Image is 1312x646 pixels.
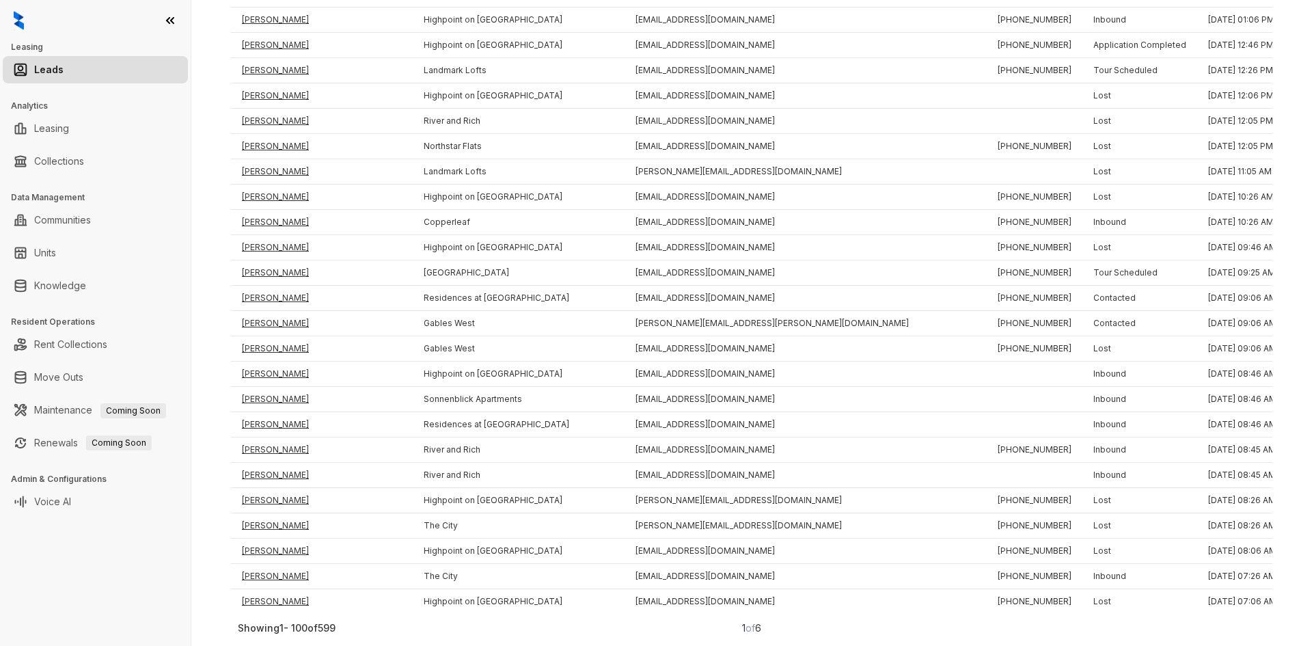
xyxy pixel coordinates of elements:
td: Inbound [1082,564,1197,589]
td: Lost [1082,336,1197,362]
a: Communities [34,206,91,234]
td: [PHONE_NUMBER] [987,58,1082,83]
td: [EMAIL_ADDRESS][DOMAIN_NAME] [625,235,987,260]
td: [EMAIL_ADDRESS][DOMAIN_NAME] [625,438,987,463]
td: Inbound [1082,210,1197,235]
td: [EMAIL_ADDRESS][DOMAIN_NAME] [625,83,987,109]
td: Inbound [1082,362,1197,387]
li: Renewals [3,429,188,457]
td: Highpoint on [GEOGRAPHIC_DATA] [413,185,625,210]
td: [PERSON_NAME] [231,235,413,260]
h3: Resident Operations [11,316,191,328]
li: Rent Collections [3,331,188,358]
td: [PHONE_NUMBER] [987,8,1082,33]
td: [PERSON_NAME] [231,589,413,615]
td: Inbound [1082,8,1197,33]
td: Highpoint on [GEOGRAPHIC_DATA] [413,539,625,564]
td: The City [413,564,625,589]
td: [PERSON_NAME] [231,564,413,589]
td: [GEOGRAPHIC_DATA] [413,260,625,286]
td: [DATE] 10:26 AM (EDT) [1197,210,1312,235]
td: River and Rich [413,109,625,134]
td: [DATE] 09:06 AM (EDT) [1197,311,1312,336]
td: [PHONE_NUMBER] [987,564,1082,589]
td: [PERSON_NAME][EMAIL_ADDRESS][DOMAIN_NAME] [625,159,987,185]
td: Tour Scheduled [1082,260,1197,286]
td: [PERSON_NAME] [231,159,413,185]
li: Communities [3,206,188,234]
li: Leasing [3,115,188,142]
a: Knowledge [34,272,86,299]
td: [EMAIL_ADDRESS][DOMAIN_NAME] [625,8,987,33]
span: Coming Soon [86,435,152,450]
td: [DATE] 08:45 AM (EDT) [1197,463,1312,488]
td: [DATE] 08:45 AM (EDT) [1197,438,1312,463]
td: [PERSON_NAME] [231,336,413,362]
td: Tour Scheduled [1082,58,1197,83]
td: [PERSON_NAME] [231,58,413,83]
td: [DATE] 12:05 PM (EDT) [1197,109,1312,134]
td: [PERSON_NAME] [231,463,413,488]
a: Move Outs [34,364,83,391]
td: [PHONE_NUMBER] [987,134,1082,159]
td: [DATE] 01:06 PM (EDT) [1197,8,1312,33]
td: Highpoint on [GEOGRAPHIC_DATA] [413,362,625,387]
td: River and Rich [413,463,625,488]
td: [PERSON_NAME] [231,488,413,513]
td: [PERSON_NAME] [231,362,413,387]
td: [PERSON_NAME] [231,513,413,539]
td: Landmark Lofts [413,159,625,185]
td: Gables West [413,311,625,336]
a: Units [34,239,56,267]
td: [PHONE_NUMBER] [987,210,1082,235]
td: River and Rich [413,438,625,463]
td: [DATE] 09:25 AM (AST) [1197,260,1312,286]
td: [PHONE_NUMBER] [987,438,1082,463]
td: [EMAIL_ADDRESS][DOMAIN_NAME] [625,463,987,488]
h3: Admin & Configurations [11,473,191,485]
td: [DATE] 12:05 PM (EDT) [1197,134,1312,159]
td: [EMAIL_ADDRESS][DOMAIN_NAME] [625,539,987,564]
td: [PERSON_NAME] [231,311,413,336]
div: Showing 1 - 100 of 599 [238,622,729,634]
td: [DATE] 08:46 AM (EDT) [1197,412,1312,438]
td: [PERSON_NAME] [231,260,413,286]
td: [DATE] 12:46 PM (EDT) [1197,33,1312,58]
td: [PERSON_NAME] [231,210,413,235]
td: [DATE] 09:46 AM (EDT) [1197,235,1312,260]
h3: Analytics [11,100,191,112]
td: Lost [1082,513,1197,539]
td: [EMAIL_ADDRESS][DOMAIN_NAME] [625,210,987,235]
a: Voice AI [34,488,71,515]
td: [PHONE_NUMBER] [987,33,1082,58]
h3: Leasing [11,41,191,53]
td: Contacted [1082,311,1197,336]
td: Highpoint on [GEOGRAPHIC_DATA] [413,235,625,260]
td: Sonnenblick Apartments [413,387,625,412]
td: [PERSON_NAME] [231,286,413,311]
td: Copperleaf [413,210,625,235]
td: [EMAIL_ADDRESS][DOMAIN_NAME] [625,387,987,412]
td: Residences at [GEOGRAPHIC_DATA] [413,286,625,311]
td: Lost [1082,235,1197,260]
td: [EMAIL_ADDRESS][DOMAIN_NAME] [625,109,987,134]
td: [DATE] 12:06 PM (EDT) [1197,83,1312,109]
h3: Data Management [11,191,191,204]
td: [DATE] 12:26 PM (EDT) [1197,58,1312,83]
td: [PERSON_NAME] [231,8,413,33]
td: [DATE] 07:06 AM (EDT) [1197,589,1312,615]
td: Northstar Flats [413,134,625,159]
td: [PHONE_NUMBER] [987,185,1082,210]
td: Inbound [1082,412,1197,438]
td: Lost [1082,539,1197,564]
span: 1 6 [742,621,761,635]
td: [DATE] 08:26 AM (EDT) [1197,513,1312,539]
td: [DATE] 09:06 AM (EDT) [1197,336,1312,362]
td: [PERSON_NAME][EMAIL_ADDRESS][PERSON_NAME][DOMAIN_NAME] [625,311,987,336]
td: [DATE] 08:46 AM (EDT) [1197,387,1312,412]
td: Lost [1082,134,1197,159]
td: [PERSON_NAME] [231,412,413,438]
td: [PHONE_NUMBER] [987,589,1082,615]
td: Gables West [413,336,625,362]
td: Lost [1082,83,1197,109]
